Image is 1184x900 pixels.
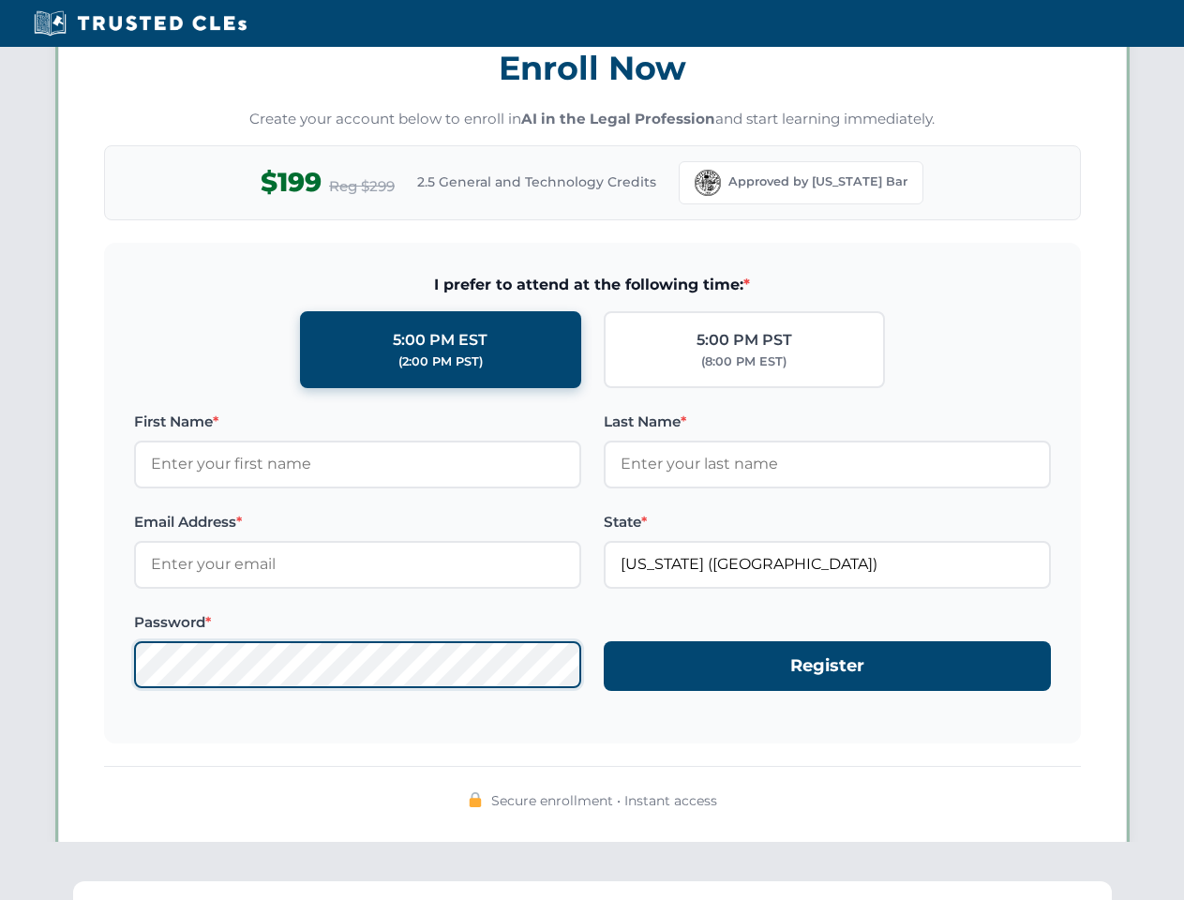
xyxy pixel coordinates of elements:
[728,172,907,191] span: Approved by [US_STATE] Bar
[134,511,581,533] label: Email Address
[604,541,1051,588] input: Florida (FL)
[417,172,656,192] span: 2.5 General and Technology Credits
[104,109,1081,130] p: Create your account below to enroll in and start learning immediately.
[104,38,1081,97] h3: Enroll Now
[604,641,1051,691] button: Register
[604,511,1051,533] label: State
[697,328,792,352] div: 5:00 PM PST
[701,352,787,371] div: (8:00 PM EST)
[604,411,1051,433] label: Last Name
[261,161,322,203] span: $199
[398,352,483,371] div: (2:00 PM PST)
[521,110,715,127] strong: AI in the Legal Profession
[491,790,717,811] span: Secure enrollment • Instant access
[468,792,483,807] img: 🔒
[393,328,487,352] div: 5:00 PM EST
[28,9,252,37] img: Trusted CLEs
[134,541,581,588] input: Enter your email
[695,170,721,196] img: Florida Bar
[134,411,581,433] label: First Name
[329,175,395,198] span: Reg $299
[134,441,581,487] input: Enter your first name
[134,611,581,634] label: Password
[604,441,1051,487] input: Enter your last name
[134,273,1051,297] span: I prefer to attend at the following time:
